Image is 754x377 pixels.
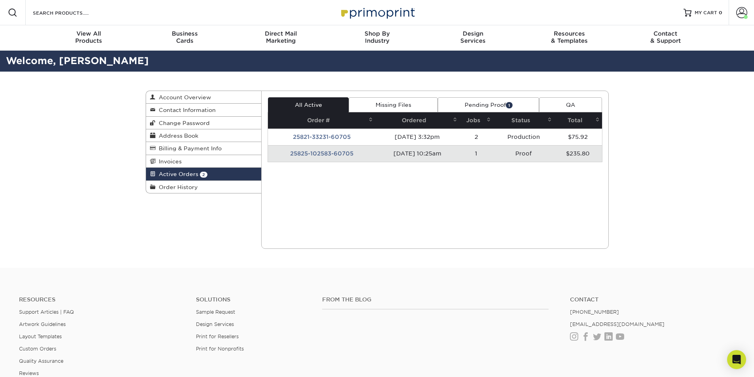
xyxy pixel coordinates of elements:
a: [EMAIL_ADDRESS][DOMAIN_NAME] [570,321,665,327]
div: Products [41,30,137,44]
div: Cards [137,30,233,44]
a: Contact& Support [617,25,714,51]
a: [PHONE_NUMBER] [570,309,619,315]
span: Billing & Payment Info [156,145,222,152]
img: Primoprint [338,4,417,21]
a: Contact Information [146,104,262,116]
a: Layout Templates [19,333,62,339]
a: Direct MailMarketing [233,25,329,51]
h4: Resources [19,296,184,303]
span: Address Book [156,133,198,139]
a: Missing Files [349,97,438,112]
a: Custom Orders [19,346,56,352]
a: Print for Resellers [196,333,239,339]
h4: Solutions [196,296,310,303]
span: MY CART [695,9,717,16]
td: [DATE] 10:25am [375,145,459,162]
a: Contact [570,296,735,303]
input: SEARCH PRODUCTS..... [32,8,109,17]
div: & Support [617,30,714,44]
a: Pending Proof1 [438,97,539,112]
div: Open Intercom Messenger [727,350,746,369]
a: Invoices [146,155,262,168]
span: Contact Information [156,107,216,113]
span: Shop By [329,30,425,37]
a: Shop ByIndustry [329,25,425,51]
a: Account Overview [146,91,262,104]
th: Ordered [375,112,459,129]
iframe: Google Customer Reviews [2,353,67,374]
a: Active Orders 2 [146,168,262,180]
td: [DATE] 3:32pm [375,129,459,145]
a: All Active [268,97,349,112]
th: Total [554,112,602,129]
th: Status [493,112,554,129]
td: 2 [460,129,494,145]
span: 2 [200,172,207,178]
a: Support Articles | FAQ [19,309,74,315]
div: Industry [329,30,425,44]
div: Marketing [233,30,329,44]
a: Design Services [196,321,234,327]
span: 1 [506,102,513,108]
th: Jobs [460,112,494,129]
span: Resources [521,30,617,37]
a: DesignServices [425,25,521,51]
td: 25825-102583-60705 [268,145,375,162]
a: Billing & Payment Info [146,142,262,155]
th: Order # [268,112,375,129]
a: Resources& Templates [521,25,617,51]
a: Print for Nonprofits [196,346,244,352]
span: Account Overview [156,94,211,100]
a: Order History [146,181,262,193]
a: BusinessCards [137,25,233,51]
a: Change Password [146,117,262,129]
div: & Templates [521,30,617,44]
td: Production [493,129,554,145]
span: Contact [617,30,714,37]
span: 0 [719,10,722,15]
td: $235.80 [554,145,602,162]
a: Address Book [146,129,262,142]
span: Order History [156,184,198,190]
span: Design [425,30,521,37]
span: View All [41,30,137,37]
span: Direct Mail [233,30,329,37]
a: View AllProducts [41,25,137,51]
span: Active Orders [156,171,198,177]
td: 1 [460,145,494,162]
span: Change Password [156,120,210,126]
h4: From the Blog [322,296,549,303]
span: Invoices [156,158,182,165]
a: QA [539,97,602,112]
span: Business [137,30,233,37]
td: $75.92 [554,129,602,145]
div: Services [425,30,521,44]
a: Sample Request [196,309,235,315]
td: Proof [493,145,554,162]
a: Artwork Guidelines [19,321,66,327]
td: 25821-33231-60705 [268,129,375,145]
